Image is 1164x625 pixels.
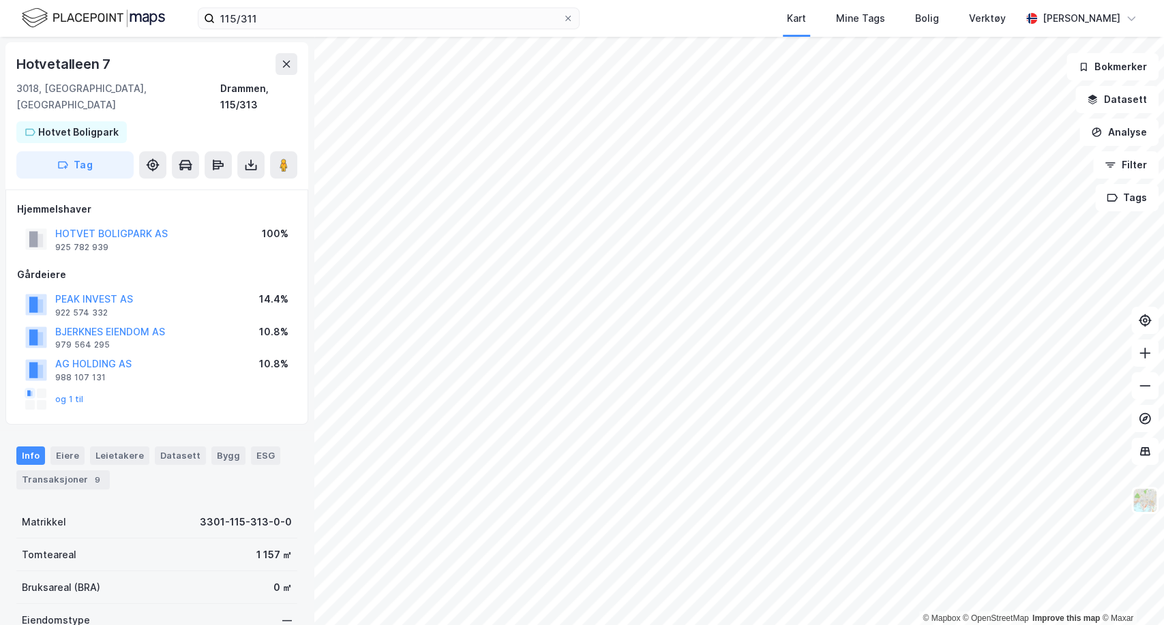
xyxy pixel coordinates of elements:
[1096,560,1164,625] div: Kontrollprogram for chat
[200,514,292,530] div: 3301-115-313-0-0
[22,547,76,563] div: Tomteareal
[22,579,100,596] div: Bruksareal (BRA)
[251,446,280,464] div: ESG
[220,80,297,113] div: Drammen, 115/313
[55,339,110,350] div: 979 564 295
[211,446,245,464] div: Bygg
[787,10,806,27] div: Kart
[16,151,134,179] button: Tag
[17,201,297,217] div: Hjemmelshaver
[1096,560,1164,625] iframe: Chat Widget
[915,10,939,27] div: Bolig
[256,547,292,563] div: 1 157 ㎡
[55,372,106,383] div: 988 107 131
[90,446,149,464] div: Leietakere
[923,613,960,623] a: Mapbox
[1093,151,1159,179] button: Filter
[836,10,885,27] div: Mine Tags
[16,53,113,75] div: Hotvetalleen 7
[1079,119,1159,146] button: Analyse
[259,324,288,340] div: 10.8%
[1066,53,1159,80] button: Bokmerker
[17,266,297,283] div: Gårdeiere
[259,291,288,307] div: 14.4%
[16,446,45,464] div: Info
[55,242,108,253] div: 925 782 939
[963,613,1029,623] a: OpenStreetMap
[273,579,292,596] div: 0 ㎡
[1132,487,1158,513] img: Z
[22,6,165,30] img: logo.f888ab2527a4732fd821a326f86c7f29.svg
[1032,613,1100,623] a: Improve this map
[16,470,110,489] div: Transaksjoner
[16,80,220,113] div: 3018, [GEOGRAPHIC_DATA], [GEOGRAPHIC_DATA]
[1095,184,1159,211] button: Tags
[1075,86,1159,113] button: Datasett
[262,226,288,242] div: 100%
[50,446,85,464] div: Eiere
[91,473,104,487] div: 9
[38,124,119,140] div: Hotvet Boligpark
[55,307,108,318] div: 922 574 332
[155,446,206,464] div: Datasett
[22,514,66,530] div: Matrikkel
[215,8,563,29] input: Søk på adresse, matrikkel, gårdeiere, leietakere eller personer
[1043,10,1120,27] div: [PERSON_NAME]
[259,356,288,372] div: 10.8%
[969,10,1006,27] div: Verktøy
